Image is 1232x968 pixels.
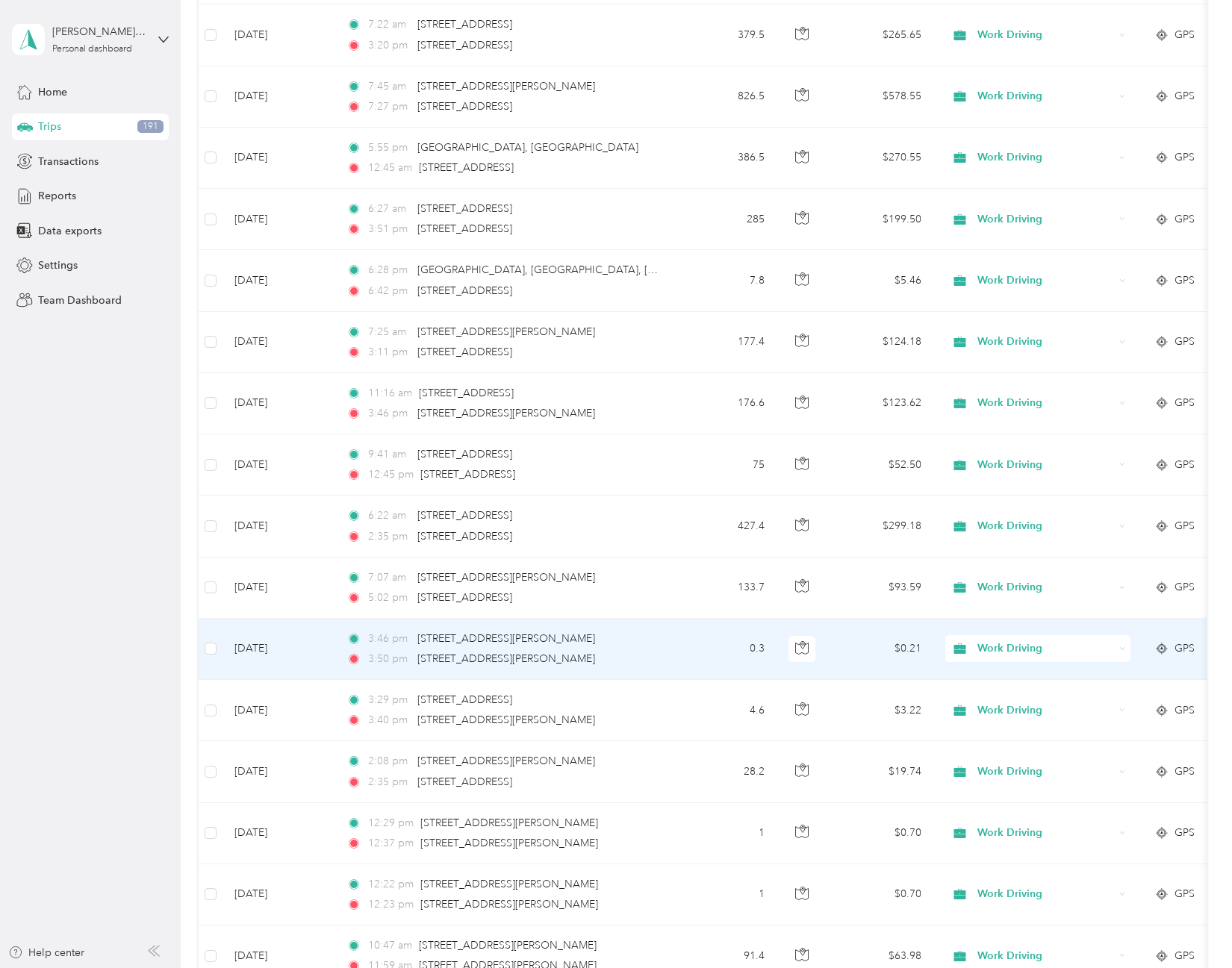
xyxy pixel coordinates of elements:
span: [STREET_ADDRESS] [417,346,512,358]
span: [STREET_ADDRESS] [417,448,512,460]
span: 12:23 pm [368,896,414,913]
span: [STREET_ADDRESS][PERSON_NAME] [420,837,598,849]
span: 6:42 pm [368,283,411,299]
span: Work Driving [977,88,1114,104]
span: GPS [1175,27,1195,43]
td: [DATE] [223,619,335,680]
span: Work Driving [977,211,1114,228]
span: Work Driving [977,702,1114,719]
span: GPS [1175,211,1195,228]
span: [STREET_ADDRESS][PERSON_NAME] [417,407,595,419]
td: [DATE] [223,189,335,250]
span: GPS [1175,640,1195,657]
span: [STREET_ADDRESS] [417,530,512,543]
span: 7:27 pm [368,99,411,115]
span: 3:51 pm [368,221,411,237]
span: 3:46 pm [368,631,411,647]
td: [DATE] [223,434,335,496]
span: Settings [38,257,78,273]
span: Work Driving [977,457,1114,473]
td: $19.74 [829,741,933,802]
td: 133.7 [678,558,777,619]
td: [DATE] [223,864,335,925]
span: [STREET_ADDRESS][PERSON_NAME] [417,632,595,645]
span: GPS [1175,395,1195,411]
td: $0.21 [829,619,933,680]
td: $93.59 [829,558,933,619]
td: $123.62 [829,373,933,434]
span: [STREET_ADDRESS] [417,222,512,235]
span: GPS [1175,334,1195,350]
span: [STREET_ADDRESS] [417,202,512,215]
span: 12:45 am [368,160,412,176]
span: Home [38,84,67,100]
span: 191 [137,120,164,134]
td: $299.18 [829,496,933,557]
span: Work Driving [977,764,1114,780]
span: GPS [1175,457,1195,473]
span: [GEOGRAPHIC_DATA], [GEOGRAPHIC_DATA], [GEOGRAPHIC_DATA] [417,263,752,276]
td: 0.3 [678,619,777,680]
td: [DATE] [223,128,335,189]
span: [STREET_ADDRESS] [417,693,512,706]
span: Work Driving [977,886,1114,902]
span: 3:11 pm [368,344,411,360]
span: 9:41 am [368,446,411,463]
span: [STREET_ADDRESS][PERSON_NAME] [417,652,595,665]
span: GPS [1175,272,1195,289]
span: 3:50 pm [368,651,411,667]
span: 12:22 pm [368,876,414,893]
td: 75 [678,434,777,496]
td: 1 [678,803,777,864]
span: 2:35 pm [368,528,411,545]
span: [STREET_ADDRESS][PERSON_NAME] [417,713,595,726]
span: GPS [1175,518,1195,534]
span: 7:07 am [368,569,411,586]
span: [STREET_ADDRESS] [419,387,514,399]
td: 379.5 [678,4,777,66]
span: 6:27 am [368,201,411,217]
span: [STREET_ADDRESS] [417,509,512,522]
td: 1 [678,864,777,925]
td: [DATE] [223,680,335,741]
span: [STREET_ADDRESS] [417,39,512,51]
td: 4.6 [678,680,777,741]
td: 176.6 [678,373,777,434]
span: 3:20 pm [368,37,411,54]
span: Work Driving [977,640,1114,657]
td: $5.46 [829,250,933,311]
span: Data exports [38,223,102,239]
span: Work Driving [977,518,1114,534]
span: 7:45 am [368,78,411,95]
span: Work Driving [977,27,1114,43]
span: [STREET_ADDRESS][PERSON_NAME] [417,80,595,93]
td: [DATE] [223,66,335,128]
td: $124.18 [829,312,933,373]
span: 7:22 am [368,16,411,33]
span: [STREET_ADDRESS][PERSON_NAME] [417,755,595,767]
span: GPS [1175,702,1195,719]
button: Help center [8,945,84,961]
span: [STREET_ADDRESS][PERSON_NAME] [417,325,595,338]
span: [GEOGRAPHIC_DATA], [GEOGRAPHIC_DATA] [417,141,638,154]
span: [STREET_ADDRESS] [419,161,514,174]
div: Personal dashboard [52,45,132,54]
td: $0.70 [829,864,933,925]
td: [DATE] [223,312,335,373]
span: [STREET_ADDRESS] [417,775,512,788]
span: GPS [1175,149,1195,166]
td: $270.55 [829,128,933,189]
td: [DATE] [223,741,335,802]
span: 2:08 pm [368,753,411,769]
span: [STREET_ADDRESS] [417,18,512,31]
span: [STREET_ADDRESS][PERSON_NAME] [419,939,597,952]
td: 427.4 [678,496,777,557]
span: GPS [1175,825,1195,841]
span: 3:46 pm [368,405,411,422]
span: Work Driving [977,395,1114,411]
span: 5:55 pm [368,140,411,156]
span: Team Dashboard [38,293,122,308]
span: 12:45 pm [368,466,414,483]
span: Work Driving [977,948,1114,964]
span: 11:16 am [368,385,412,402]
